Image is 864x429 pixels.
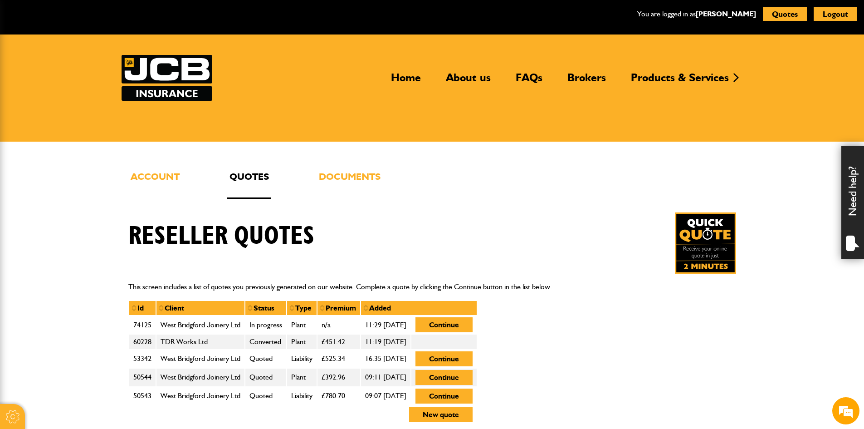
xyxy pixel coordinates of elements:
[361,334,411,350] td: 11:19 [DATE]
[317,350,361,368] td: £525.34
[245,387,287,405] td: Quoted
[675,212,736,274] a: Get your insurance quote in just 2-minutes
[675,212,736,274] img: Quick Quote
[129,301,156,316] th: Id
[156,301,245,316] th: Client
[361,350,411,368] td: 16:35 [DATE]
[814,7,857,21] button: Logout
[245,334,287,350] td: Converted
[637,8,756,20] p: You are logged in as
[245,350,287,368] td: Quoted
[129,334,156,350] td: 60228
[763,7,807,21] button: Quotes
[245,368,287,387] td: Quoted
[128,221,314,251] h1: Reseller quotes
[317,334,361,350] td: £451.42
[129,387,156,405] td: 50543
[415,370,473,385] button: Continue
[841,146,864,259] div: Need help?
[129,350,156,368] td: 53342
[317,169,383,199] a: Documents
[509,71,549,92] a: FAQs
[245,301,287,316] th: Status
[696,10,756,18] a: [PERSON_NAME]
[156,334,245,350] td: TDR Works Ltd
[561,71,613,92] a: Brokers
[156,368,245,387] td: West Bridgford Joinery Ltd
[409,407,473,422] button: New quote
[122,55,212,101] a: JCB Insurance Services
[317,387,361,405] td: £780.70
[415,317,473,332] button: Continue
[384,71,428,92] a: Home
[287,368,317,387] td: Plant
[317,316,361,334] td: n/a
[287,334,317,350] td: Plant
[415,351,473,366] button: Continue
[287,350,317,368] td: Liability
[361,301,477,316] th: Added
[361,387,411,405] td: 09:07 [DATE]
[156,316,245,334] td: West Bridgford Joinery Ltd
[361,368,411,387] td: 09:11 [DATE]
[129,368,156,387] td: 50544
[287,387,317,405] td: Liability
[287,316,317,334] td: Plant
[439,71,498,92] a: About us
[156,350,245,368] td: West Bridgford Joinery Ltd
[245,316,287,334] td: In progress
[128,169,182,199] a: Account
[122,55,212,101] img: JCB Insurance Services logo
[156,387,245,405] td: West Bridgford Joinery Ltd
[227,169,271,199] a: Quotes
[317,301,361,316] th: Premium
[415,389,473,404] button: Continue
[128,281,736,293] p: This screen includes a list of quotes you previously generated on our website. Complete a quote b...
[361,316,411,334] td: 11:29 [DATE]
[317,368,361,387] td: £392.96
[287,301,317,316] th: Type
[624,71,736,92] a: Products & Services
[129,316,156,334] td: 74125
